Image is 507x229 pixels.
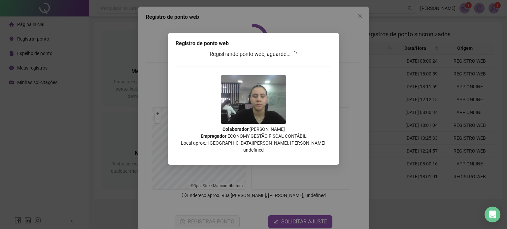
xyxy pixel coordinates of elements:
[176,126,331,154] p: : [PERSON_NAME] : ECONOMY GESTÃO FISCAL CONTÁBIL Local aprox.: [GEOGRAPHIC_DATA][PERSON_NAME], [P...
[221,75,286,124] img: Z
[201,133,226,139] strong: Empregador
[485,207,500,222] div: Open Intercom Messenger
[176,40,331,47] div: Registro de ponto web
[291,50,298,58] span: loading
[222,127,249,132] strong: Colaborador
[176,50,331,59] h3: Registrando ponto web, aguarde...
